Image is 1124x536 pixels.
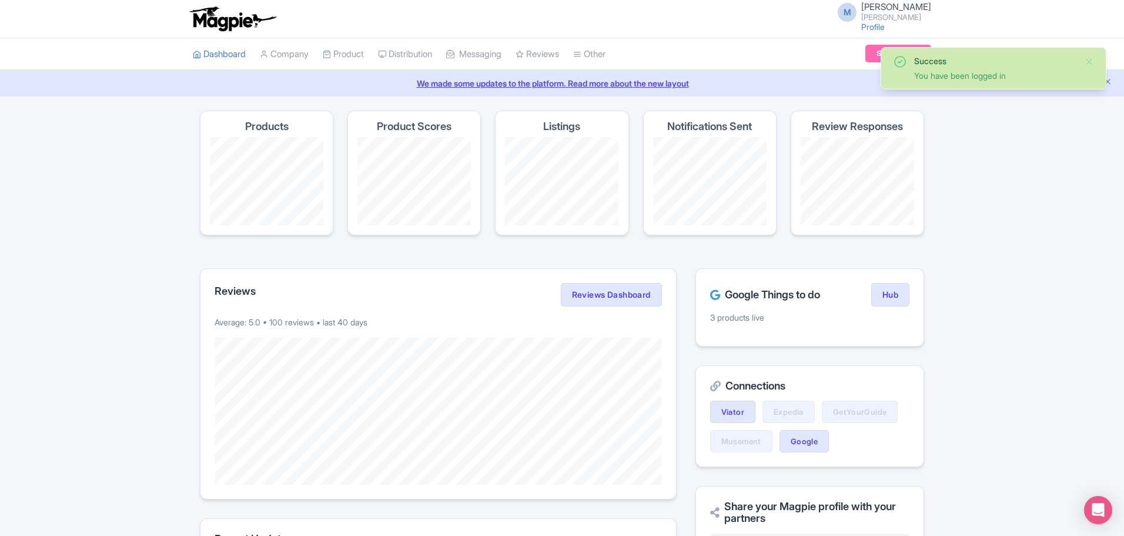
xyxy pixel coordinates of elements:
[914,69,1075,82] div: You have been logged in
[377,121,451,132] h4: Product Scores
[865,45,931,62] a: Subscription
[193,38,246,71] a: Dashboard
[260,38,309,71] a: Company
[812,121,903,132] h4: Review Responses
[780,430,829,452] a: Google
[187,6,278,32] img: logo-ab69f6fb50320c5b225c76a69d11143b.png
[710,401,755,423] a: Viator
[861,14,931,21] small: [PERSON_NAME]
[861,22,885,32] a: Profile
[215,285,256,297] h2: Reviews
[543,121,580,132] h4: Listings
[446,38,501,71] a: Messaging
[7,77,1117,89] a: We made some updates to the platform. Read more about the new layout
[1085,55,1094,69] button: Close
[914,55,1075,67] div: Success
[762,401,815,423] a: Expedia
[667,121,752,132] h4: Notifications Sent
[1084,496,1112,524] div: Open Intercom Messenger
[245,121,289,132] h4: Products
[561,283,662,307] a: Reviews Dashboard
[831,2,931,21] a: M [PERSON_NAME] [PERSON_NAME]
[1103,76,1112,89] button: Close announcement
[378,38,432,71] a: Distribution
[215,316,662,328] p: Average: 5.0 • 100 reviews • last 40 days
[710,380,909,392] h2: Connections
[323,38,364,71] a: Product
[822,401,898,423] a: GetYourGuide
[573,38,606,71] a: Other
[710,289,820,301] h2: Google Things to do
[838,3,857,22] span: M
[710,311,909,324] p: 3 products live
[710,430,772,452] a: Musement
[516,38,559,71] a: Reviews
[710,501,909,524] h2: Share your Magpie profile with your partners
[861,1,931,12] span: [PERSON_NAME]
[871,283,909,307] a: Hub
